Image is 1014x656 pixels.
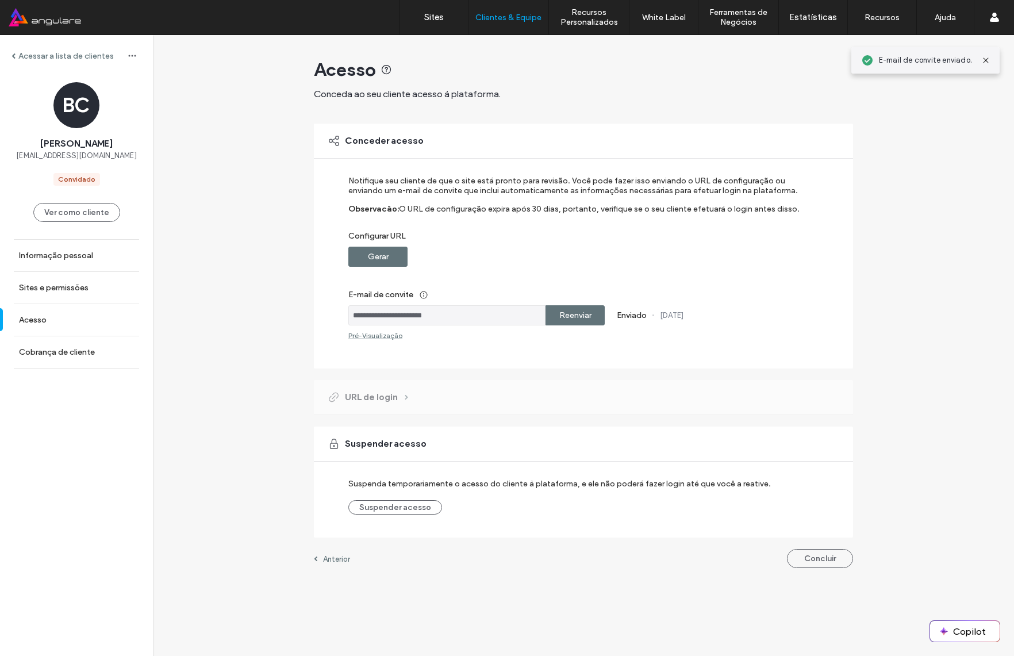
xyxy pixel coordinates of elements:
[549,7,629,27] label: Recursos Personalizados
[348,284,803,305] label: E-mail de convite
[25,8,54,18] span: Ajuda
[348,231,803,247] label: Configurar URL
[642,13,686,22] label: White Label
[617,310,647,320] label: Enviado
[19,283,89,293] label: Sites e permissões
[368,246,389,267] label: Gerar
[314,554,350,563] a: Anterior
[19,251,93,260] label: Informação pessoal
[16,150,137,162] span: [EMAIL_ADDRESS][DOMAIN_NAME]
[930,621,1000,642] button: Copilot
[345,438,427,450] span: Suspender acesso
[40,137,113,150] span: [PERSON_NAME]
[314,58,376,81] span: Acesso
[33,203,120,222] button: Ver como cliente
[345,391,398,404] span: URL de login
[18,51,114,61] label: Acessar a lista de clientes
[314,89,501,99] span: Conceda ao seu cliente acesso à plataforma.
[475,13,541,22] label: Clientes & Equipe
[58,174,95,185] div: Convidado
[424,12,444,22] label: Sites
[879,55,972,66] span: E-mail de convite enviado.
[348,176,803,204] label: Notifique seu cliente de que o site está pronto para revisão. Você pode fazer isso enviando o URL...
[19,347,95,357] label: Cobrança de cliente
[348,331,402,340] div: Pré-Visualizaçāo
[53,82,99,128] div: BC
[559,305,591,326] label: Reenviar
[345,135,424,147] span: Conceder acesso
[935,13,956,22] label: Ajuda
[348,473,771,494] label: Suspenda temporariamente o acesso do cliente à plataforma, e ele não poderá fazer login até que v...
[348,204,399,231] label: Observacāo:
[660,311,683,320] label: [DATE]
[698,7,778,27] label: Ferramentas de Negócios
[789,12,837,22] label: Estatísticas
[323,555,350,563] label: Anterior
[787,549,853,568] button: Concluir
[19,315,47,325] label: Acesso
[399,204,800,231] label: O URL de configuração expira após 30 dias, portanto, verifique se o seu cliente efetuará o login ...
[348,500,442,515] button: Suspender acesso
[865,13,900,22] label: Recursos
